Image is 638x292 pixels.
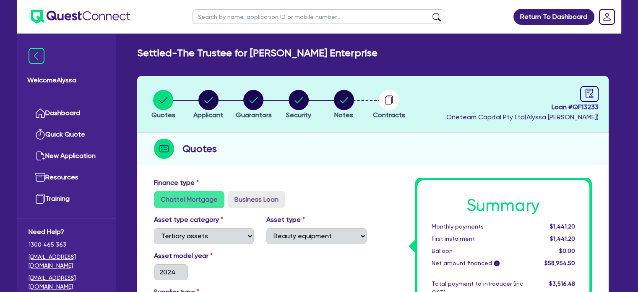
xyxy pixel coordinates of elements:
[182,141,217,156] h2: Quotes
[35,129,45,139] img: quick-quote
[29,167,104,188] a: Resources
[266,215,305,225] label: Asset type
[596,6,618,28] a: Dropdown toggle
[193,111,223,119] span: Applicant
[154,139,174,159] img: step-icon
[425,222,529,231] div: Monthly payments
[559,247,575,254] span: $0.00
[549,235,575,242] span: $1,441.20
[35,151,45,161] img: new-application
[425,234,529,243] div: First instalment
[154,191,224,208] label: Chattel Mortgage
[585,89,594,98] span: audit
[29,240,104,249] span: 1300 465 363
[544,260,575,266] span: $58,954.50
[235,89,272,121] button: Guarantors
[29,103,104,124] a: Dashboard
[286,111,311,119] span: Security
[446,113,599,121] span: Oneteam Capital Pty Ltd ( Alyssa [PERSON_NAME] )
[580,86,599,102] a: audit
[425,259,529,268] div: Net amount financed
[29,188,104,210] a: Training
[148,251,260,261] label: Asset model year
[151,89,176,121] button: Quotes
[35,172,45,182] img: resources
[513,9,594,25] a: Return To Dashboard
[29,253,104,270] a: [EMAIL_ADDRESS][DOMAIN_NAME]
[29,145,104,167] a: New Application
[432,195,575,216] h1: Summary
[494,260,500,266] span: i
[35,194,45,204] img: training
[193,9,444,24] input: Search by name, application ID or mobile number...
[549,280,575,287] span: $3,516.48
[29,124,104,145] a: Quick Quote
[372,89,406,121] button: Contracts
[29,227,104,237] span: Need Help?
[29,274,104,291] a: [EMAIL_ADDRESS][DOMAIN_NAME]
[137,47,378,59] h2: Settled - The Trustee for [PERSON_NAME] Enterprise
[549,223,575,230] span: $1,441.20
[27,75,106,85] span: Welcome Alyssa
[446,102,599,112] span: Loan # QF13233
[151,111,175,119] span: Quotes
[193,89,224,121] button: Applicant
[228,191,285,208] label: Business Loan
[334,111,353,119] span: Notes
[333,89,354,121] button: Notes
[235,111,271,119] span: Guarantors
[31,10,130,24] img: quest-connect-logo-blue
[373,111,405,119] span: Contracts
[154,215,223,225] label: Asset type category
[154,178,199,188] label: Finance type
[286,89,312,121] button: Security
[425,247,529,255] div: Balloon
[29,48,44,64] img: icon-menu-close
